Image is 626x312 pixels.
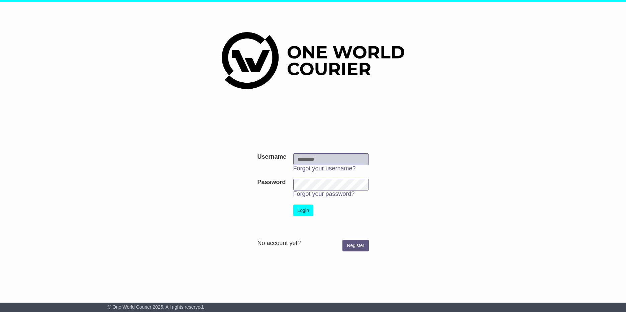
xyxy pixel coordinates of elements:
[257,153,286,161] label: Username
[293,205,313,216] button: Login
[257,179,286,186] label: Password
[293,165,356,172] a: Forgot your username?
[108,304,204,310] span: © One World Courier 2025. All rights reserved.
[293,190,355,197] a: Forgot your password?
[342,240,369,251] a: Register
[222,32,404,89] img: One World
[257,240,369,247] div: No account yet?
